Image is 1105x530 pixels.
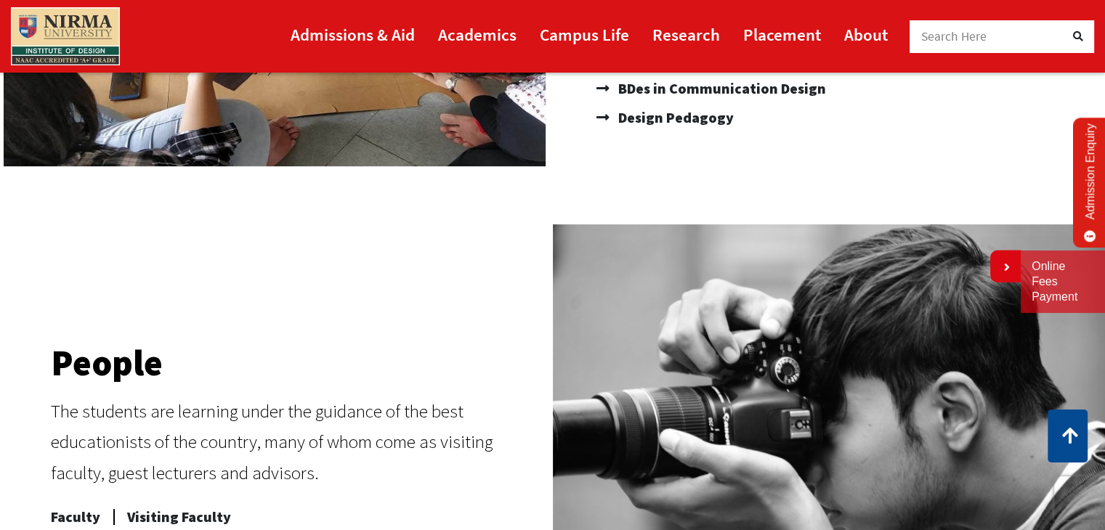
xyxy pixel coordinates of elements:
[596,74,1091,103] a: BDes in Communication Design
[291,18,415,51] a: Admissions & Aid
[844,18,888,51] a: About
[921,28,987,44] span: Search Here
[652,18,720,51] a: Research
[615,74,826,103] span: BDes in Communication Design
[51,345,531,381] h2: People
[540,18,629,51] a: Campus Life
[615,103,734,132] span: Design Pedagogy
[51,396,531,489] div: The students are learning under the guidance of the best educationists of the country, many of wh...
[596,103,1091,132] a: Design Pedagogy
[1032,259,1094,304] a: Online Fees Payment
[743,18,821,51] a: Placement
[11,7,120,65] img: main_logo
[438,18,517,51] a: Academics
